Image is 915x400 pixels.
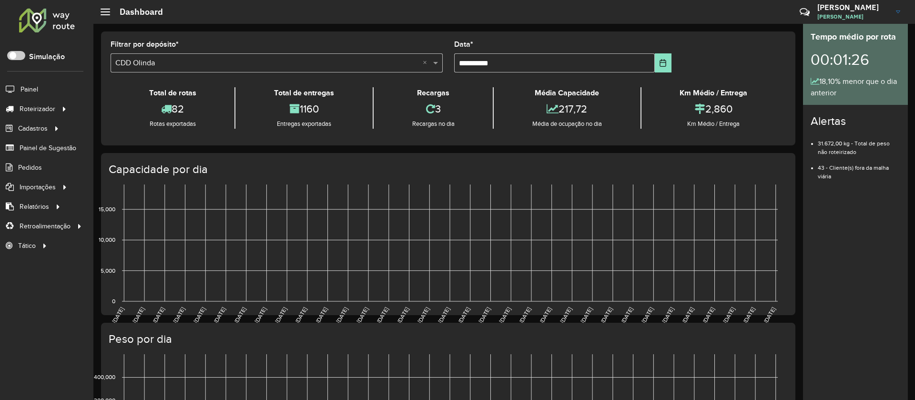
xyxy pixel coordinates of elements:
[238,99,370,119] div: 1160
[539,306,552,324] text: [DATE]
[101,267,115,274] text: 5,000
[111,39,179,50] label: Filtrar por depósito
[99,206,115,212] text: 15,000
[20,221,71,231] span: Retroalimentação
[18,163,42,173] span: Pedidos
[600,306,613,324] text: [DATE]
[496,119,638,129] div: Média de ocupação no dia
[131,306,145,324] text: [DATE]
[818,132,900,156] li: 31.672,00 kg - Total de peso não roteirizado
[811,114,900,128] h4: Alertas
[762,306,776,324] text: [DATE]
[172,306,186,324] text: [DATE]
[238,119,370,129] div: Entregas exportadas
[109,163,786,176] h4: Capacidade por dia
[496,99,638,119] div: 217,72
[817,12,889,21] span: [PERSON_NAME]
[18,241,36,251] span: Tático
[655,53,671,72] button: Choose Date
[423,57,431,69] span: Clear all
[437,306,450,324] text: [DATE]
[701,306,715,324] text: [DATE]
[722,306,736,324] text: [DATE]
[376,119,490,129] div: Recargas no dia
[742,306,756,324] text: [DATE]
[113,99,232,119] div: 82
[454,39,473,50] label: Data
[640,306,654,324] text: [DATE]
[113,119,232,129] div: Rotas exportadas
[498,306,512,324] text: [DATE]
[644,99,783,119] div: 2,860
[274,306,288,324] text: [DATE]
[294,306,308,324] text: [DATE]
[496,87,638,99] div: Média Capacidade
[18,123,48,133] span: Cadastros
[376,87,490,99] div: Recargas
[152,306,165,324] text: [DATE]
[817,3,889,12] h3: [PERSON_NAME]
[315,306,328,324] text: [DATE]
[457,306,471,324] text: [DATE]
[579,306,593,324] text: [DATE]
[233,306,247,324] text: [DATE]
[20,202,49,212] span: Relatórios
[811,43,900,76] div: 00:01:26
[113,87,232,99] div: Total de rotas
[110,7,163,17] h2: Dashboard
[644,87,783,99] div: Km Médio / Entrega
[111,306,125,324] text: [DATE]
[335,306,349,324] text: [DATE]
[112,298,115,304] text: 0
[811,76,900,99] div: 18,10% menor que o dia anterior
[20,143,76,153] span: Painel de Sugestão
[620,306,634,324] text: [DATE]
[644,119,783,129] div: Km Médio / Entrega
[376,306,389,324] text: [DATE]
[794,2,815,22] a: Contato Rápido
[818,156,900,181] li: 43 - Cliente(s) fora da malha viária
[356,306,369,324] text: [DATE]
[254,306,267,324] text: [DATE]
[417,306,430,324] text: [DATE]
[109,332,786,346] h4: Peso por dia
[478,306,491,324] text: [DATE]
[99,237,115,243] text: 10,000
[518,306,532,324] text: [DATE]
[559,306,573,324] text: [DATE]
[20,182,56,192] span: Importações
[396,306,410,324] text: [DATE]
[661,306,675,324] text: [DATE]
[193,306,206,324] text: [DATE]
[238,87,370,99] div: Total de entregas
[29,51,65,62] label: Simulação
[811,31,900,43] div: Tempo médio por rota
[20,104,55,114] span: Roteirizador
[20,84,38,94] span: Painel
[376,99,490,119] div: 3
[681,306,695,324] text: [DATE]
[213,306,226,324] text: [DATE]
[94,374,115,380] text: 400,000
